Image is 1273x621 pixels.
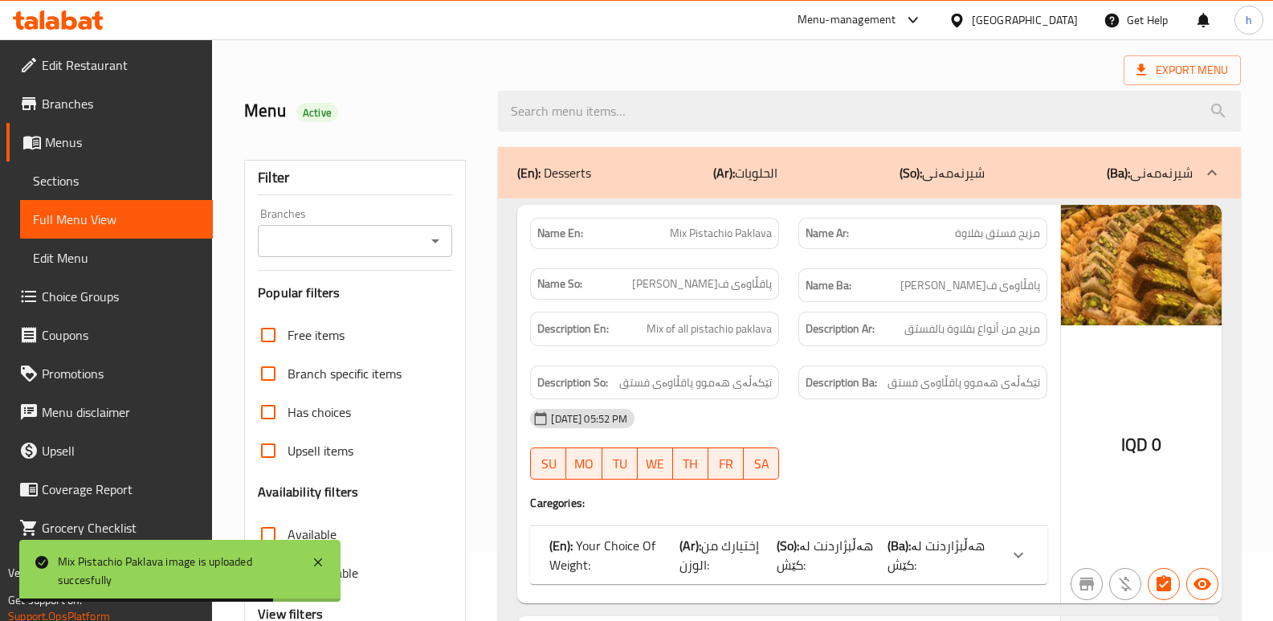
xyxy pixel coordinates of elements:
span: TH [679,452,702,476]
strong: Name Ba: [806,276,851,296]
span: Active [296,105,338,121]
button: Purchased item [1109,568,1141,600]
div: [GEOGRAPHIC_DATA] [972,11,1078,29]
h4: Caregories: [530,495,1047,511]
strong: Name En: [537,225,583,242]
button: SU [530,447,566,480]
b: (Ar): [679,533,701,558]
span: پاقڵاوەی ف[PERSON_NAME] [632,276,772,292]
a: Choice Groups [6,277,213,316]
a: Branches [6,84,213,123]
span: Version: [8,562,47,583]
span: Export Menu [1136,60,1228,80]
span: Branch specific items [288,364,402,383]
div: (En): Your Choice Of Weight:(Ar):إختيارك من الوزن:(So):هەڵبژاردنت لە کێش:(Ba):هەڵبژاردنت لە کێش: [530,526,1047,584]
p: Desserts [517,163,591,182]
strong: Description Ba: [806,373,877,393]
span: Coverage Report [42,480,200,499]
span: Promotions [42,364,200,383]
span: [DATE] 05:52 PM [545,411,634,427]
b: (So): [900,161,922,185]
span: Menu disclaimer [42,402,200,422]
p: شیرنەمەنی [900,163,985,182]
span: Grocery Checklist [42,518,200,537]
span: Free items [288,325,345,345]
span: Menus [45,133,200,152]
span: SA [750,452,773,476]
a: Menu disclaimer [6,393,213,431]
button: TH [673,447,708,480]
p: Your Choice Of Weight: [549,536,679,574]
span: WE [644,452,667,476]
span: إختيارك من الوزن: [679,533,759,577]
span: TU [609,452,631,476]
a: Menus [6,123,213,161]
button: Available [1186,568,1218,600]
h3: Popular filters [258,284,452,302]
b: (En): [517,161,541,185]
span: Mix of all pistachio paklava [647,319,772,339]
span: مزيج من أنواع بقلاوة بالفستق [904,319,1040,339]
h3: Availability filters [258,483,358,501]
button: SA [744,447,779,480]
strong: Description Ar: [806,319,875,339]
span: Mix Pistachio Paklava [670,225,772,242]
img: 1_%D9%83%D8%BA%D9%85_%D8%A8%D9%82%D9%84%D8%A7%D9%88%D9%87_%D8%A8%D8%A7%D9%84%D9%81%D8%B3%D8%AA%D9... [1061,205,1222,325]
span: SU [537,452,560,476]
p: الحلويات [713,163,777,182]
a: Edit Menu [20,239,213,277]
span: هەڵبژاردنت لە کێش: [777,533,873,577]
span: Upsell [42,441,200,460]
b: (So): [777,533,799,558]
strong: Name So: [537,276,582,292]
button: MO [566,447,602,480]
a: Edit Restaurant [6,46,213,84]
span: h [1246,11,1252,29]
button: Not branch specific item [1071,568,1103,600]
b: (Ar): [713,161,735,185]
span: Available [288,525,337,544]
span: Full Menu View [33,210,200,229]
span: پاقڵاوەی ف[PERSON_NAME] [900,276,1040,296]
b: (Ba): [1107,161,1130,185]
div: Active [296,103,338,122]
button: Has choices [1148,568,1180,600]
div: (En): Desserts(Ar):الحلويات(So):شیرنەمەنی(Ba):شیرنەمەنی [498,147,1241,198]
span: FR [715,452,737,476]
span: Export Menu [1124,55,1241,85]
button: WE [638,447,673,480]
span: Get support on: [8,590,82,611]
b: (Ba): [887,533,911,558]
strong: Name Ar: [806,225,849,242]
strong: Description So: [537,373,608,393]
strong: Description En: [537,319,609,339]
span: Sections [33,171,200,190]
span: Upsell items [288,441,353,460]
div: Menu-management [798,10,896,30]
a: Upsell [6,431,213,470]
h2: Menu [244,99,479,123]
input: search [498,91,1241,132]
span: Edit Menu [33,248,200,268]
span: Coupons [42,325,200,345]
a: Coverage Report [6,470,213,509]
a: Full Menu View [20,200,213,239]
a: Coupons [6,316,213,354]
span: مزيج فستق بقلاوة [955,225,1040,242]
span: IQD [1121,429,1148,460]
span: تێکەڵەی هەموو پاقڵاوەی فستق [887,373,1040,393]
a: Sections [20,161,213,200]
button: TU [602,447,638,480]
button: Open [424,230,447,252]
span: تێکەڵەی هەموو پاقڵاوەی فستق [619,373,772,393]
p: شیرنەمەنی [1107,163,1193,182]
span: Choice Groups [42,287,200,306]
span: MO [573,452,595,476]
span: هەڵبژاردنت لە کێش: [887,533,985,577]
div: Filter [258,161,452,195]
div: Mix Pistachio Paklava image is uploaded succesfully [58,553,296,589]
span: Branches [42,94,200,113]
span: 0 [1152,429,1161,460]
b: (En): [549,533,573,558]
a: Promotions [6,354,213,393]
